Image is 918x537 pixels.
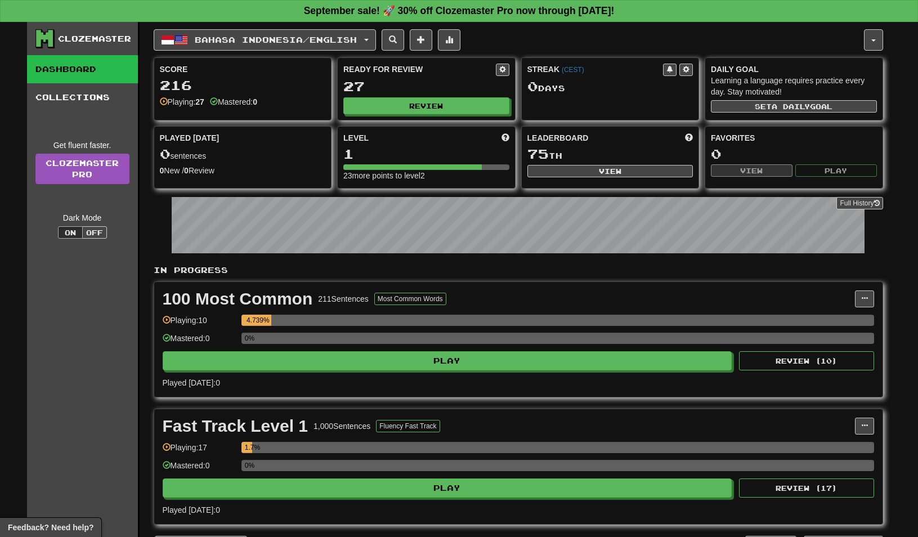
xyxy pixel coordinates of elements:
button: Seta dailygoal [711,100,877,113]
span: Played [DATE] [160,132,220,144]
button: Review [343,97,509,114]
strong: 27 [195,97,204,106]
button: Play [795,164,877,177]
div: Mastered: [210,96,257,108]
span: Level [343,132,369,144]
span: 0 [527,78,538,94]
div: 100 Most Common [163,290,313,307]
div: Favorites [711,132,877,144]
button: Review (10) [739,351,874,370]
div: 1.7% [245,442,252,453]
div: 211 Sentences [318,293,369,305]
div: 4.739% [245,315,271,326]
div: Playing: 10 [163,315,236,333]
a: ClozemasterPro [35,154,129,184]
button: Play [163,351,732,370]
button: View [527,165,693,177]
div: Mastered: 0 [163,333,236,351]
span: 75 [527,146,549,162]
strong: 0 [184,166,189,175]
div: Ready for Review [343,64,496,75]
button: Fluency Fast Track [376,420,440,432]
div: 27 [343,79,509,93]
div: 23 more points to level 2 [343,170,509,181]
div: Get fluent faster. [35,140,129,151]
span: Leaderboard [527,132,589,144]
div: 1,000 Sentences [314,420,370,432]
button: On [58,226,83,239]
strong: September sale! 🚀 30% off Clozemaster Pro now through [DATE]! [304,5,615,16]
a: Dashboard [27,55,138,83]
div: Streak [527,64,664,75]
div: th [527,147,693,162]
div: Score [160,64,326,75]
span: 0 [160,146,171,162]
span: Played [DATE]: 0 [163,505,220,514]
div: Playing: [160,96,204,108]
div: Daily Goal [711,64,877,75]
button: Add sentence to collection [410,29,432,51]
a: (CEST) [562,66,584,74]
div: 0 [711,147,877,161]
button: Review (17) [739,478,874,498]
button: Most Common Words [374,293,446,305]
strong: 0 [253,97,257,106]
button: Play [163,478,732,498]
span: Open feedback widget [8,522,93,533]
div: Day s [527,79,693,94]
div: Playing: 17 [163,442,236,460]
p: In Progress [154,265,883,276]
button: More stats [438,29,460,51]
div: sentences [160,147,326,162]
button: Search sentences [382,29,404,51]
div: Mastered: 0 [163,460,236,478]
div: 1 [343,147,509,161]
span: a daily [772,102,810,110]
button: Full History [836,197,883,209]
span: Played [DATE]: 0 [163,378,220,387]
strong: 0 [160,166,164,175]
button: Bahasa Indonesia/English [154,29,376,51]
span: Score more points to level up [501,132,509,144]
span: Bahasa Indonesia / English [195,35,357,44]
div: Fast Track Level 1 [163,418,308,435]
div: Learning a language requires practice every day. Stay motivated! [711,75,877,97]
span: This week in points, UTC [685,132,693,144]
a: Collections [27,83,138,111]
button: Off [82,226,107,239]
button: View [711,164,792,177]
div: New / Review [160,165,326,176]
div: 216 [160,78,326,92]
div: Clozemaster [58,33,131,44]
div: Dark Mode [35,212,129,223]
